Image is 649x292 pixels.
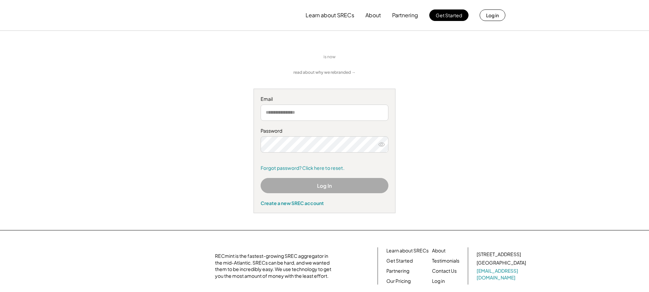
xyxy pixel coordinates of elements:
[261,128,388,134] div: Password
[144,4,200,27] img: yH5BAEAAAAALAAAAAABAAEAAAIBRAA7
[477,260,526,266] div: [GEOGRAPHIC_DATA]
[365,8,381,22] button: About
[261,200,388,206] div: Create a new SREC account
[258,48,318,66] img: yH5BAEAAAAALAAAAAABAAEAAAIBRAA7
[386,257,413,264] a: Get Started
[306,8,354,22] button: Learn about SRECs
[386,247,429,254] a: Learn about SRECs
[261,165,388,172] a: Forgot password? Click here to reset.
[344,53,391,61] img: yH5BAEAAAAALAAAAAABAAEAAAIBRAA7
[293,70,356,75] a: read about why we rebranded →
[477,251,521,258] div: [STREET_ADDRESS]
[386,278,411,285] a: Our Pricing
[322,54,341,60] div: is now
[432,247,446,254] a: About
[480,9,505,21] button: Log in
[477,268,527,281] a: [EMAIL_ADDRESS][DOMAIN_NAME]
[386,268,409,274] a: Partnering
[261,178,388,193] button: Log In
[432,257,459,264] a: Testimonials
[392,8,418,22] button: Partnering
[429,9,468,21] button: Get Started
[432,278,445,285] a: Log in
[215,253,335,279] div: RECmint is the fastest-growing SREC aggregator in the mid-Atlantic. SRECs can be hard, and we wan...
[432,268,457,274] a: Contact Us
[149,254,207,278] img: yH5BAEAAAAALAAAAAABAAEAAAIBRAA7
[261,96,388,103] div: Email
